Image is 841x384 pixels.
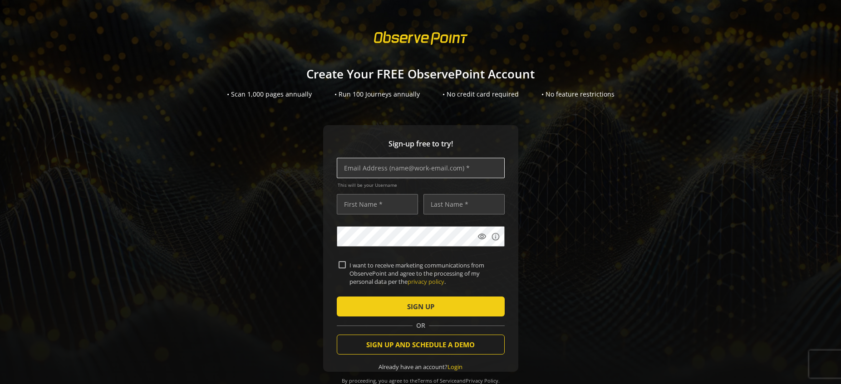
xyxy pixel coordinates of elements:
a: privacy policy [408,277,444,286]
button: SIGN UP AND SCHEDULE A DEMO [337,335,505,355]
div: • Run 100 Journeys annually [334,90,420,99]
a: Terms of Service [418,377,457,384]
a: Login [448,363,462,371]
input: First Name * [337,194,418,214]
mat-icon: visibility [477,232,487,241]
a: Privacy Policy [466,377,498,384]
input: Last Name * [423,194,505,214]
span: SIGN UP [407,298,434,315]
span: This will be your Username [338,182,505,188]
span: OR [413,321,429,330]
div: • No feature restrictions [541,90,615,99]
div: • Scan 1,000 pages annually [227,90,312,99]
button: SIGN UP [337,297,505,316]
input: Email Address (name@work-email.com) * [337,158,505,178]
mat-icon: info [491,232,500,241]
div: • No credit card required [443,90,519,99]
div: Already have an account? [337,363,505,371]
span: Sign-up free to try! [337,139,505,149]
div: By proceeding, you agree to the and . [337,371,505,384]
label: I want to receive marketing communications from ObservePoint and agree to the processing of my pe... [346,261,503,286]
span: SIGN UP AND SCHEDULE A DEMO [366,336,475,353]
